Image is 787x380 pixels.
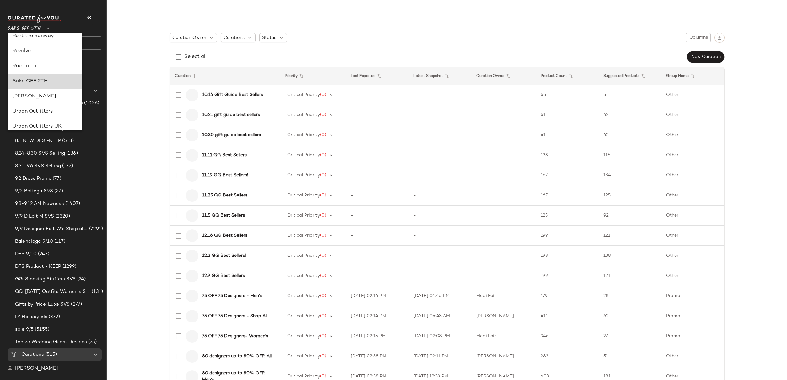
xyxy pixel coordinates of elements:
[287,113,320,117] span: Critical Priority
[661,85,724,105] td: Other
[13,47,77,55] div: Revolve
[64,200,80,207] span: (1407)
[471,306,536,326] td: [PERSON_NAME]
[34,326,49,333] span: (5155)
[408,206,471,226] td: -
[346,286,408,306] td: [DATE] 02:14 PM
[471,67,536,85] th: Curation Owner
[346,266,408,286] td: -
[346,246,408,266] td: -
[202,252,246,259] b: 12.2 GG Best Sellers!
[661,165,724,185] td: Other
[37,251,49,258] span: (247)
[408,246,471,266] td: -
[287,193,320,198] span: Critical Priority
[15,175,51,182] span: 9.2 Dress Promo
[320,294,326,298] span: (0)
[15,301,70,308] span: Gifts by Price: Luxe SVS
[346,326,408,346] td: [DATE] 02:15 PM
[61,162,73,170] span: (172)
[320,374,326,379] span: (0)
[287,354,320,359] span: Critical Priority
[408,105,471,125] td: -
[15,365,58,372] span: [PERSON_NAME]
[408,185,471,206] td: -
[661,206,724,226] td: Other
[687,51,724,63] button: New Curation
[8,33,82,130] div: undefined-list
[598,266,661,286] td: 121
[689,35,708,40] span: Columns
[536,67,598,85] th: Product Count
[15,162,61,170] span: 8.31-9.6 SVS Selling
[408,145,471,165] td: -
[320,273,326,278] span: (0)
[346,145,408,165] td: -
[598,286,661,306] td: 28
[661,246,724,266] td: Other
[346,306,408,326] td: [DATE] 02:14 PM
[320,92,326,97] span: (0)
[661,346,724,366] td: Other
[346,85,408,105] td: -
[61,263,77,270] span: (1299)
[287,253,320,258] span: Critical Priority
[346,105,408,125] td: -
[65,150,78,157] span: (136)
[287,92,320,97] span: Critical Priority
[15,313,47,321] span: LY Holiday Ski
[320,314,326,318] span: (0)
[202,333,268,339] b: 75 OFF 75 Designers- Women's
[262,35,276,41] span: Status
[51,175,61,182] span: (77)
[202,273,245,279] b: 12.9 GG Best Sellers
[598,306,661,326] td: 62
[224,35,245,41] span: Curations
[346,165,408,185] td: -
[287,273,320,278] span: Critical Priority
[471,326,536,346] td: Madi Fair
[408,226,471,246] td: -
[320,153,326,157] span: (0)
[320,354,326,359] span: (0)
[15,200,64,207] span: 9.8-9.12 AM Newness
[13,32,77,40] div: Rent the Runway
[536,185,598,206] td: 167
[184,53,207,61] div: Select all
[661,67,724,85] th: Group Name
[202,353,272,360] b: 80 designers up to 80% OFF: All
[202,192,247,199] b: 11.25 GG Best Sellers
[287,314,320,318] span: Critical Priority
[536,85,598,105] td: 65
[70,301,82,308] span: (277)
[53,188,63,195] span: (57)
[536,246,598,266] td: 198
[598,206,661,226] td: 92
[13,93,77,100] div: [PERSON_NAME]
[15,225,88,233] span: 9/9 Designer Edit W's Shop all SVS
[661,145,724,165] td: Other
[598,326,661,346] td: 27
[172,35,206,41] span: Curation Owner
[287,233,320,238] span: Critical Priority
[598,185,661,206] td: 125
[536,105,598,125] td: 61
[598,165,661,185] td: 134
[8,21,41,33] span: Saks OFF 5TH
[21,351,44,358] span: Curations
[170,67,280,85] th: Curation
[202,232,247,239] b: 12.16 GG Best Sellers
[202,172,248,179] b: 11.19 GG Best Sellers!
[536,326,598,346] td: 346
[346,67,408,85] th: Last Exported
[15,238,53,245] span: Balenciaga 9/10
[661,105,724,125] td: Other
[408,306,471,326] td: [DATE] 06:43 AM
[536,165,598,185] td: 167
[320,193,326,198] span: (0)
[408,286,471,306] td: [DATE] 01:46 PM
[717,36,722,40] img: svg%3e
[408,346,471,366] td: [DATE] 02:11 PM
[83,100,99,107] span: (1056)
[661,226,724,246] td: Other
